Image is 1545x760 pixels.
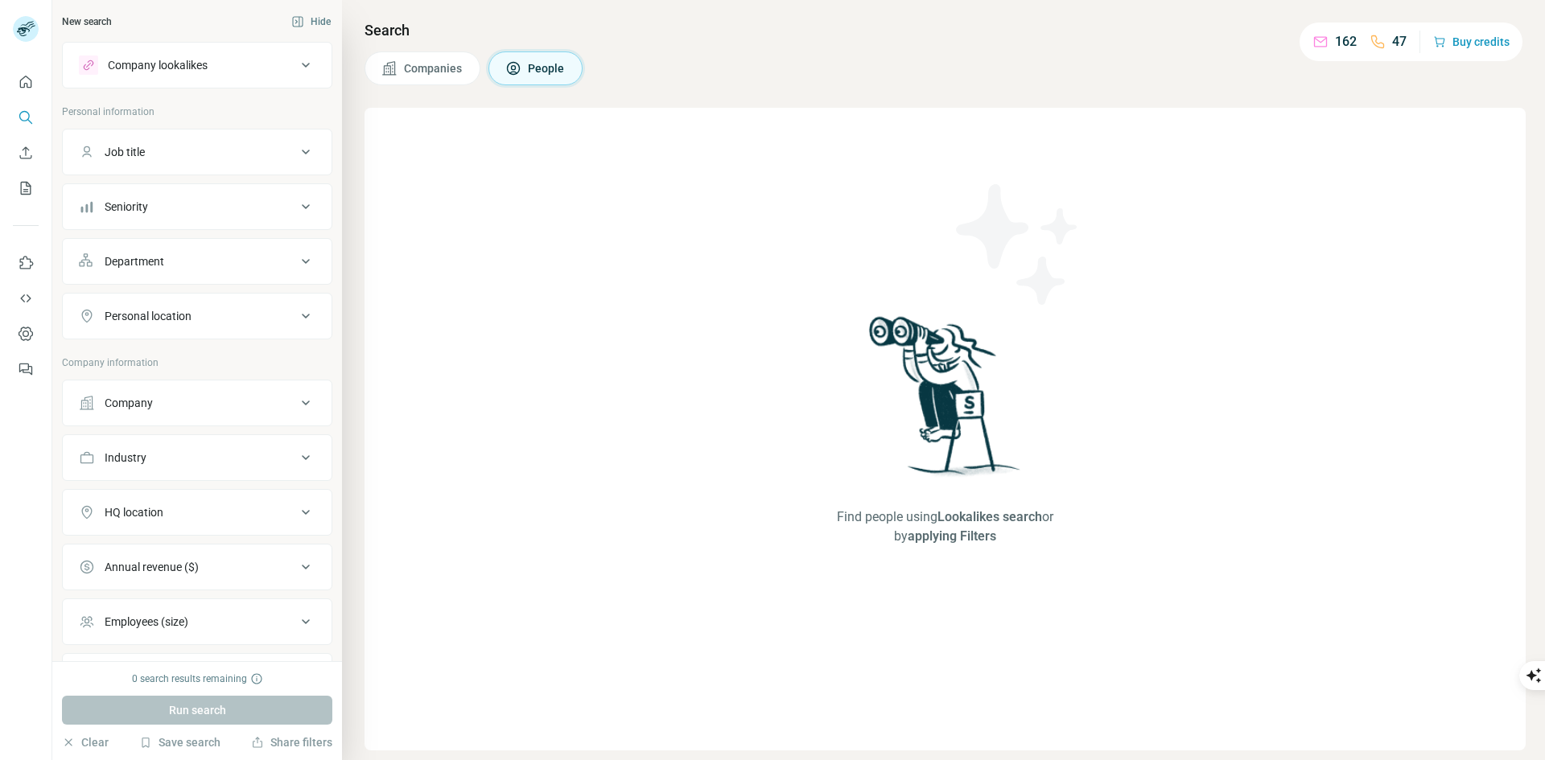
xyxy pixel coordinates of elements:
button: Clear [62,734,109,750]
div: Seniority [105,199,148,215]
button: Use Surfe on LinkedIn [13,249,39,277]
button: Employees (size) [63,602,332,641]
button: Department [63,242,332,281]
button: Industry [63,438,332,477]
button: Hide [280,10,342,34]
button: Save search [139,734,220,750]
p: 162 [1335,32,1357,51]
p: 47 [1392,32,1407,51]
button: Job title [63,133,332,171]
button: Seniority [63,187,332,226]
button: Dashboard [13,319,39,348]
span: People [528,60,566,76]
div: Industry [105,450,146,466]
span: Companies [404,60,463,76]
div: Employees (size) [105,614,188,630]
span: Lookalikes search [937,509,1042,524]
div: Department [105,253,164,269]
img: Surfe Illustration - Stars [946,172,1090,317]
button: Company [63,384,332,422]
div: New search [62,14,112,29]
p: Company information [62,355,332,370]
span: Find people using or by [815,507,1076,546]
div: 0 search results remaining [132,672,263,686]
div: Job title [105,144,145,160]
div: Annual revenue ($) [105,559,199,575]
button: Quick start [13,68,39,97]
div: HQ location [105,504,163,520]
button: Technologies [63,657,332,696]
button: Share filters [251,734,332,750]
button: Use Surfe API [13,284,39,313]
button: Enrich CSV [13,138,39,167]
button: Annual revenue ($) [63,548,332,586]
div: Personal location [105,308,192,324]
h4: Search [365,19,1526,42]
span: applying Filters [908,528,996,544]
button: My lists [13,174,39,203]
button: Feedback [13,355,39,384]
button: Company lookalikes [63,46,332,84]
button: HQ location [63,493,332,532]
button: Search [13,103,39,132]
img: Surfe Illustration - Woman searching with binoculars [862,312,1029,491]
button: Personal location [63,297,332,335]
div: Company lookalikes [108,57,208,73]
div: Company [105,395,153,411]
p: Personal information [62,105,332,119]
button: Buy credits [1433,31,1510,53]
